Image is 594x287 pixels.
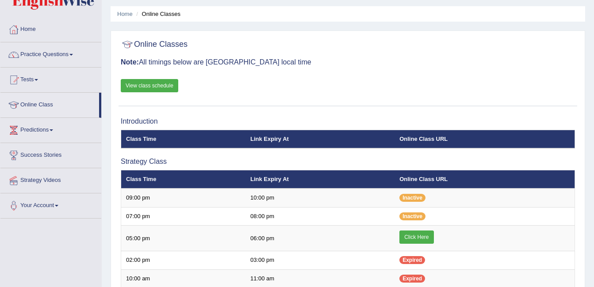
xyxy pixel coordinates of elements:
[0,168,101,190] a: Strategy Videos
[399,230,433,244] a: Click Here
[0,42,101,64] a: Practice Questions
[0,93,99,115] a: Online Class
[245,189,395,207] td: 10:00 pm
[121,226,245,251] td: 05:00 pm
[121,117,575,125] h3: Introduction
[399,194,425,202] span: Inactive
[0,143,101,165] a: Success Stories
[121,170,245,189] th: Class Time
[245,170,395,189] th: Link Expiry At
[399,275,425,283] span: Expired
[121,189,245,207] td: 09:00 pm
[0,17,101,39] a: Home
[121,58,575,66] h3: All timings below are [GEOGRAPHIC_DATA] local time
[121,58,139,66] b: Note:
[121,79,178,92] a: View class schedule
[399,256,425,264] span: Expired
[245,251,395,270] td: 03:00 pm
[121,207,245,226] td: 07:00 pm
[134,10,180,18] li: Online Classes
[117,11,133,17] a: Home
[121,251,245,270] td: 02:00 pm
[395,170,575,189] th: Online Class URL
[245,226,395,251] td: 06:00 pm
[0,68,101,90] a: Tests
[121,130,245,148] th: Class Time
[395,130,575,148] th: Online Class URL
[121,38,188,51] h2: Online Classes
[245,130,395,148] th: Link Expiry At
[399,212,425,220] span: Inactive
[245,207,395,226] td: 08:00 pm
[0,193,101,215] a: Your Account
[121,158,575,166] h3: Strategy Class
[0,118,101,140] a: Predictions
